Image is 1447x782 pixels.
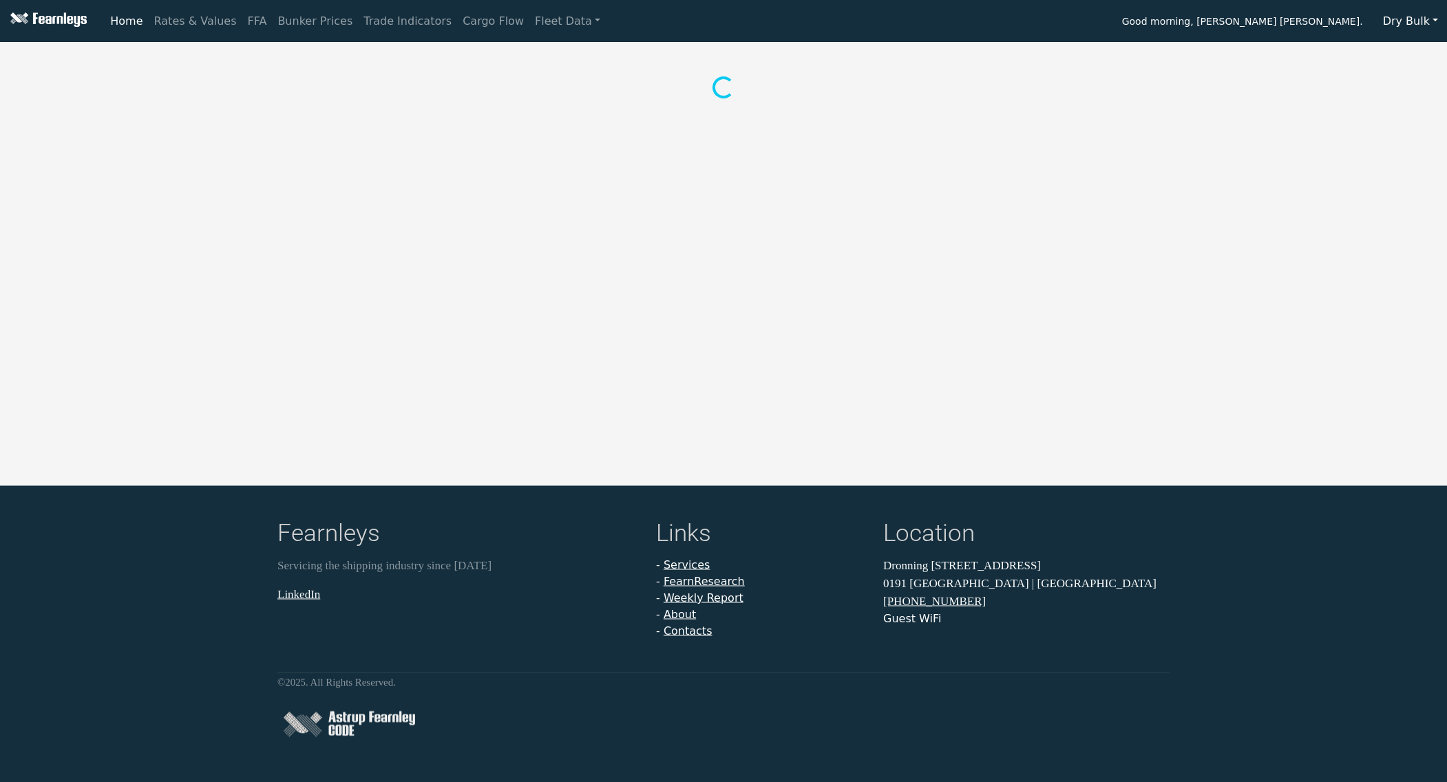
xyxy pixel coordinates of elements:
span: Good morning, [PERSON_NAME] [PERSON_NAME]. [1122,11,1363,34]
li: - [656,606,867,623]
a: Weekly Report [664,591,743,604]
small: © 2025 . All Rights Reserved. [277,677,396,688]
p: Dronning [STREET_ADDRESS] [883,557,1170,575]
a: About [664,608,696,621]
a: Contacts [664,624,712,637]
h4: Links [656,519,867,551]
a: Rates & Values [149,8,242,35]
a: LinkedIn [277,587,320,600]
button: Guest WiFi [883,611,941,627]
h4: Fearnleys [277,519,640,551]
a: [PHONE_NUMBER] [883,595,986,608]
a: Fleet Data [529,8,606,35]
a: Cargo Flow [457,8,529,35]
a: Home [105,8,148,35]
li: - [656,573,867,590]
a: Services [664,558,710,571]
h4: Location [883,519,1170,551]
button: Dry Bulk [1374,8,1447,34]
li: - [656,590,867,606]
img: Fearnleys Logo [7,12,87,30]
li: - [656,557,867,573]
a: Trade Indicators [358,8,457,35]
li: - [656,623,867,640]
a: Bunker Prices [272,8,358,35]
p: Servicing the shipping industry since [DATE] [277,557,640,575]
a: FFA [242,8,273,35]
a: FearnResearch [664,575,745,588]
p: 0191 [GEOGRAPHIC_DATA] | [GEOGRAPHIC_DATA] [883,574,1170,592]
